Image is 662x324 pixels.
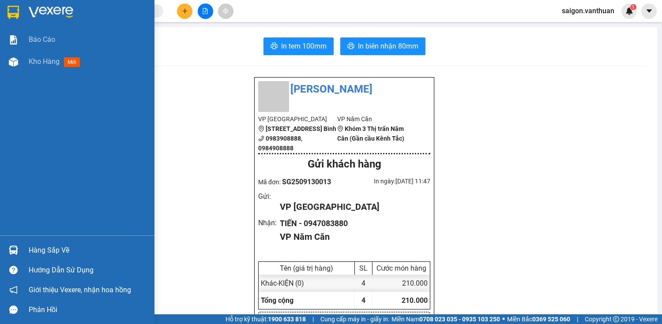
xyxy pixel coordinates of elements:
img: logo-vxr [8,6,19,19]
div: 4 [355,275,372,292]
span: message [9,305,18,314]
div: In ngày: [DATE] 11:47 [344,176,430,186]
div: Gửi khách hàng [258,156,430,173]
span: Báo cáo [29,34,55,45]
img: solution-icon [9,35,18,45]
strong: 1900 633 818 [268,316,306,323]
b: Khóm 3 Thị trấn Năm Căn (Gần cầu Kênh Tắc) [337,125,404,142]
span: Miền Nam [391,314,500,324]
span: 4 [361,296,365,305]
span: 1 [632,4,635,10]
div: Tên (giá trị hàng) [261,264,352,272]
button: printerIn tem 100mm [263,37,334,55]
span: In biên nhận 80mm [358,41,418,52]
button: caret-down [641,4,657,19]
img: warehouse-icon [9,57,18,67]
span: Miền Bắc [507,314,570,324]
strong: 0369 525 060 [532,316,570,323]
span: In tem 100mm [281,41,327,52]
span: saigon.vanthuan [555,5,621,16]
div: SL [357,264,370,272]
b: [STREET_ADDRESS] Bình [266,125,336,132]
div: Gửi : [258,191,280,202]
span: caret-down [645,7,653,15]
span: Giới thiệu Vexere, nhận hoa hồng [29,284,131,295]
div: VP [GEOGRAPHIC_DATA] [280,200,423,214]
span: file-add [202,8,208,14]
span: Khác - KIỆN (0) [261,279,304,287]
div: Nhận : [258,217,280,228]
span: plus [182,8,188,14]
div: Phản hồi [29,303,148,317]
span: printer [347,42,354,51]
div: 210.000 [372,275,430,292]
span: ⚪️ [502,317,505,321]
span: phone [258,135,264,142]
span: 210.000 [402,296,428,305]
img: warehouse-icon [9,246,18,255]
li: VP Năm Căn [337,114,416,124]
span: question-circle [9,266,18,274]
div: VP Năm Căn [280,230,423,244]
span: SG2509130013 [282,178,331,186]
div: Cước món hàng [375,264,428,272]
span: | [577,314,578,324]
span: mới [64,57,80,67]
b: 0983908888, 0984908888 [258,135,302,152]
button: aim [218,4,233,19]
div: Mã đơn: [258,176,344,187]
span: printer [271,42,278,51]
sup: 1 [630,4,636,10]
span: notification [9,286,18,294]
strong: 0708 023 035 - 0935 103 250 [419,316,500,323]
div: Hàng sắp về [29,244,148,257]
img: icon-new-feature [625,7,633,15]
span: Kho hàng [29,57,60,66]
span: environment [258,126,264,132]
div: TIẾN - 0947083880 [280,217,423,230]
button: plus [177,4,192,19]
div: Hướng dẫn sử dụng [29,264,148,277]
span: aim [222,8,229,14]
span: Hỗ trợ kỹ thuật: [226,314,306,324]
span: | [312,314,314,324]
span: copyright [613,316,619,322]
span: Tổng cộng [261,296,293,305]
span: environment [337,126,343,132]
button: printerIn biên nhận 80mm [340,37,425,55]
li: [PERSON_NAME] [258,81,430,98]
span: Cung cấp máy in - giấy in: [320,314,389,324]
li: VP [GEOGRAPHIC_DATA] [258,114,337,124]
button: file-add [198,4,213,19]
